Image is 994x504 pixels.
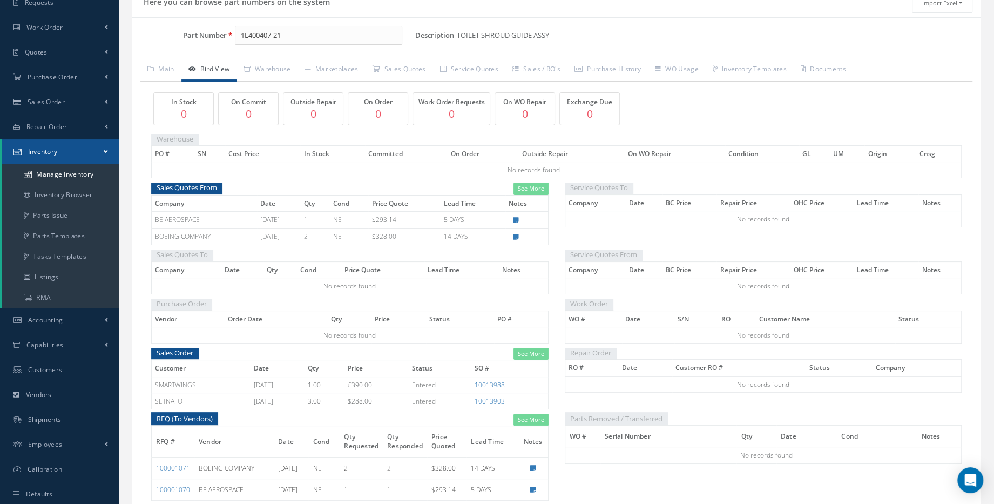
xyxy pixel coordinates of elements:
td: $288.00 [344,393,408,409]
span: Defaults [26,489,52,499]
td: Entered [409,393,471,409]
th: Lead Time [441,195,505,211]
td: NE [308,457,340,479]
td: BE AEROSPACE [194,479,274,500]
th: Company [565,194,626,211]
td: $293.14 [427,479,466,500]
span: Date [278,436,294,446]
span: Calibration [28,465,62,474]
span: Work Order [565,297,613,311]
th: SO # [471,360,548,377]
th: Price Quote [341,261,424,278]
a: Click to manage notes [530,463,536,473]
h5: Outside Repair [286,98,340,106]
th: Date [251,360,305,377]
th: Company [565,261,626,278]
th: Status [895,311,962,327]
td: [DATE] [251,377,305,393]
td: 5 DAYS [466,479,518,500]
span: Serial Number [605,431,651,441]
h5: In Stock [157,98,211,106]
a: Main [140,59,181,82]
span: Purchase Order [151,297,212,311]
th: RO [718,311,756,327]
a: Documents [794,59,853,82]
div: No records found [576,447,957,463]
td: NE [308,479,340,500]
span: Notes [921,431,940,441]
th: Outside Repair [519,146,625,162]
th: Customer Name [756,311,895,327]
td: No records found [565,376,962,392]
label: Part Number [132,31,227,39]
th: Company [152,261,222,278]
th: Price [344,360,408,377]
td: No records found [565,327,962,343]
th: OHC Price [790,194,853,211]
span: Shipments [28,415,62,424]
a: Marketplaces [298,59,366,82]
a: Inventory [2,139,119,164]
th: Lead Time [854,194,919,211]
td: [DATE] [257,229,301,245]
th: Committed [365,146,448,162]
th: Notes [918,194,961,211]
td: 1 [340,479,383,500]
a: Inventory Browser [2,185,119,205]
span: Parts Removed / Transferred [565,412,668,426]
a: 10013903 [475,397,505,406]
td: BOEING COMPANY [152,229,257,245]
a: See More [513,414,549,426]
a: See More [513,183,549,195]
td: NE [330,212,368,229]
td: [DATE] [251,393,305,409]
span: Sales Order [28,97,65,106]
th: Price Quote [368,195,441,211]
a: 100001071 [156,463,190,473]
th: Cost Price [225,146,300,162]
div: Open Intercom Messenger [957,467,983,493]
a: Sales / RO's [505,59,567,82]
a: Parts Templates [2,226,119,246]
td: SMARTWINGS [152,377,251,393]
td: $328.00 [427,457,466,479]
td: £390.00 [344,377,408,393]
th: Origin [864,146,916,162]
th: Status [426,311,494,327]
td: 1.00 [305,377,345,393]
td: 2 [301,229,330,245]
a: Service Quotes [432,59,505,82]
th: Company [152,195,257,211]
span: Lead Time [471,436,504,446]
th: Date [257,195,301,211]
th: Lead Time [424,261,499,278]
span: Purchase Order [28,72,77,82]
th: UM [830,146,865,162]
span: Customers [28,365,63,374]
td: [DATE] [257,212,301,229]
h5: Exchange Due [563,98,617,106]
th: Customer RO # [672,360,806,376]
p: 0 [286,106,340,122]
td: Entered [409,377,471,393]
label: Description [415,31,454,39]
th: SN [194,146,225,162]
th: BC Price [662,261,716,278]
a: Bird View [181,59,237,82]
span: Qty Responded [387,431,423,451]
th: Qty [301,195,330,211]
span: TOILET SHROUD GUIDE ASSY [457,26,553,45]
td: 2 [383,457,427,479]
th: Customer [152,360,251,377]
td: No records found [152,278,549,294]
span: Vendor [199,436,221,446]
th: S/N [674,311,718,327]
a: RMA [2,287,119,308]
th: Cond [297,261,341,278]
td: 5 DAYS [441,212,505,229]
td: 1 [301,212,330,229]
td: No records found [565,278,962,294]
span: Notes [523,436,542,446]
td: $293.14 [368,212,441,229]
span: Accounting [28,315,63,325]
